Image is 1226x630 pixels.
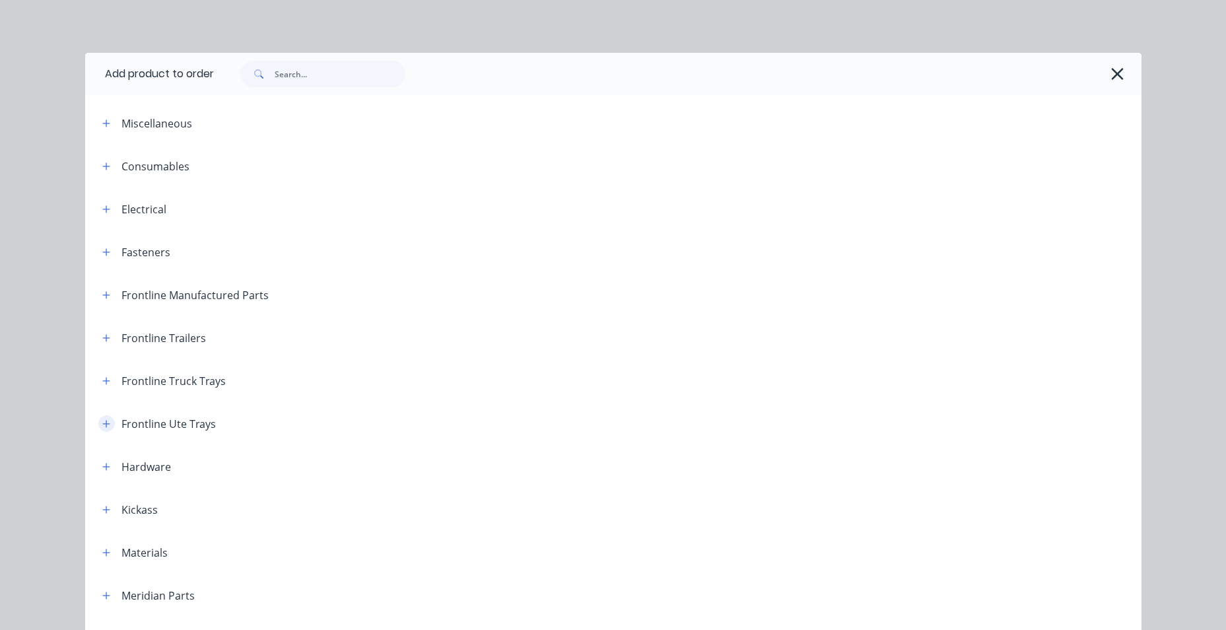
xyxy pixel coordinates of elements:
div: Miscellaneous [121,116,192,131]
div: Frontline Trailers [121,330,206,346]
div: Add product to order [85,53,214,95]
div: Fasteners [121,244,170,260]
div: Materials [121,545,168,561]
div: Hardware [121,459,171,475]
div: Frontline Manufactured Parts [121,287,269,303]
input: Search... [275,61,405,87]
div: Meridian Parts [121,588,195,604]
div: Electrical [121,201,166,217]
div: Frontline Truck Trays [121,373,226,389]
div: Frontline Ute Trays [121,416,216,432]
div: Kickass [121,502,158,518]
div: Consumables [121,158,189,174]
